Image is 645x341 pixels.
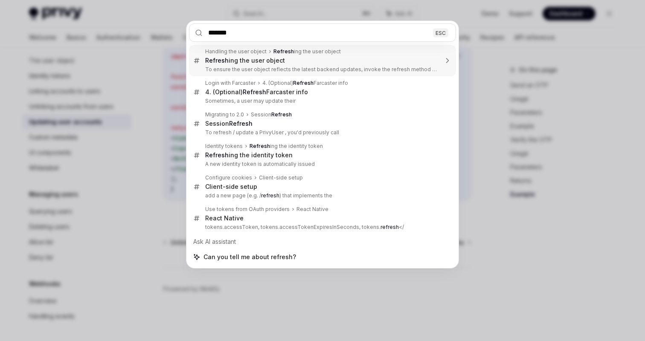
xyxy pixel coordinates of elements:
[205,66,438,73] p: To ensure the user object reflects the latest backend updates, invoke the refresh method on the use
[381,224,399,230] b: refresh
[205,111,244,118] div: Migrating to 2.0
[205,57,285,64] div: ing the user object
[271,111,292,118] b: Refresh
[261,192,279,199] b: refresh
[229,120,253,127] b: Refresh
[205,120,253,127] div: Session
[259,174,303,181] div: Client-side setup
[203,253,296,261] span: Can you tell me about refresh?
[205,151,293,159] div: ing the identity token
[205,80,256,87] div: Login with Farcaster
[273,48,341,55] div: ing the user object
[205,48,267,55] div: Handling the user object
[205,88,308,96] div: 4. (Optional) Farcaster info
[205,57,229,64] b: Refresh
[205,161,438,168] p: A new identity token is automatically issued
[205,98,438,104] p: Sometimes, a user may update their
[205,214,244,222] div: React Native
[250,143,323,150] div: ing the identity token
[250,143,270,149] b: Refresh
[262,80,348,87] div: 4. (Optional) Farcaster info
[189,234,456,249] div: Ask AI assistant
[205,224,438,231] p: tokens.accessToken, tokens.accessTokenExpiresInSeconds, tokens.
[251,111,292,118] div: Session
[273,48,294,55] b: Refresh
[293,80,314,86] b: Refresh
[205,143,243,150] div: Identity tokens
[381,224,404,230] mark: </
[205,206,290,213] div: Use tokens from OAuth providers
[433,28,448,37] div: ESC
[205,174,252,181] div: Configure cookies
[296,206,328,213] div: React Native
[205,192,438,199] p: add a new page (e.g. / ) that implements the
[205,183,257,191] div: Client-side setup
[243,88,266,95] b: Refresh
[205,151,229,159] b: Refresh
[205,129,438,136] p: To refresh / update a PrivyUser , you'd previously call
